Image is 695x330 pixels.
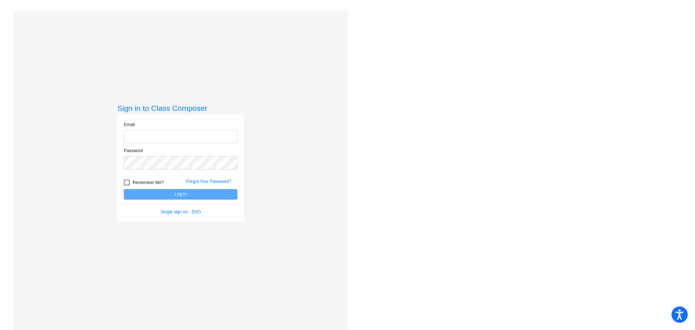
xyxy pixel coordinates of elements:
[161,209,201,214] a: Single sign on - SSO
[132,178,164,187] span: Remember Me?
[124,189,237,200] button: Log In
[186,179,231,184] a: Forgot Your Password?
[124,147,143,154] label: Password
[124,121,135,128] label: Email
[117,104,244,113] h3: Sign in to Class Composer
